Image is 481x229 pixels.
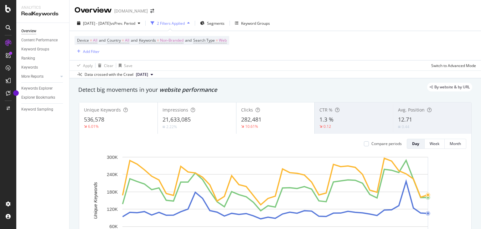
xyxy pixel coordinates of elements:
text: 300K [107,154,118,160]
a: Keywords Explorer [21,85,65,92]
text: 120K [107,206,118,212]
span: 2025 Aug. 31st [136,72,148,77]
div: Day [412,141,419,146]
div: Switch to Advanced Mode [431,63,476,68]
div: Keywords Explorer [21,85,53,92]
div: Week [430,141,439,146]
div: Analytics [21,5,64,10]
a: Ranking [21,55,65,62]
div: [DOMAIN_NAME] [114,8,148,14]
button: Month [445,139,466,149]
span: = [216,38,218,43]
div: 0.12 [323,124,331,129]
a: Overview [21,28,65,34]
span: Segments [207,21,225,26]
span: Unique Keywords [84,107,121,113]
span: and [185,38,192,43]
text: Unique Keywords [93,182,98,219]
span: and [99,38,106,43]
div: Keywords [21,64,38,71]
button: Add Filter [75,48,100,55]
div: Month [450,141,461,146]
a: Content Performance [21,37,65,44]
button: [DATE] [133,71,156,78]
div: Apply [83,63,93,68]
span: 21,633,085 [163,116,191,123]
span: Device [77,38,89,43]
span: All [93,36,97,45]
span: Impressions [163,107,188,113]
span: = [122,38,124,43]
button: Day [407,139,425,149]
span: 536,578 [84,116,104,123]
div: Ranking [21,55,35,62]
span: [DATE] - [DATE] [83,21,111,26]
div: Tooltip anchor [13,90,19,96]
div: Data crossed with the Crawl [85,72,133,77]
div: Clear [104,63,113,68]
button: [DATE] - [DATE]vsPrev. Period [75,18,143,28]
div: Compare periods [371,141,402,146]
button: Week [425,139,445,149]
span: Non-Branded [160,36,184,45]
a: Keyword Groups [21,46,65,53]
button: Switch to Advanced Mode [429,60,476,70]
a: Keyword Sampling [21,106,65,113]
button: 2 Filters Applied [148,18,192,28]
div: 10.61% [245,124,258,129]
span: By website & by URL [434,85,470,89]
div: 0.44 [402,124,409,129]
span: Clicks [241,107,253,113]
span: = [157,38,159,43]
span: Keywords [139,38,156,43]
button: Apply [75,60,93,70]
span: 1.3 % [319,116,334,123]
div: Content Performance [21,37,58,44]
span: All [125,36,129,45]
button: Save [116,60,132,70]
img: Equal [398,126,401,128]
div: Save [124,63,132,68]
iframe: Intercom live chat [460,208,475,223]
a: More Reports [21,73,59,80]
div: arrow-right-arrow-left [150,9,154,13]
div: legacy label [427,83,472,91]
span: Country [107,38,121,43]
button: Clear [96,60,113,70]
text: 240K [107,172,118,177]
button: Keyword Groups [232,18,272,28]
div: Keyword Groups [241,21,270,26]
img: Equal [163,126,165,128]
span: 12.71 [398,116,412,123]
div: Explorer Bookmarks [21,94,55,101]
span: vs Prev. Period [111,21,135,26]
div: More Reports [21,73,44,80]
div: Keyword Sampling [21,106,53,113]
div: 2 Filters Applied [157,21,185,26]
a: Keywords [21,64,65,71]
span: 282,481 [241,116,261,123]
div: RealKeywords [21,10,64,18]
span: Search Type [193,38,215,43]
span: and [131,38,137,43]
div: 6.01% [88,124,99,129]
text: 180K [107,189,118,195]
a: Explorer Bookmarks [21,94,65,101]
div: Keyword Groups [21,46,49,53]
text: 60K [109,224,118,229]
span: Avg. Position [398,107,425,113]
div: Overview [21,28,36,34]
span: Web [219,36,227,45]
div: Add Filter [83,49,100,54]
div: Overview [75,5,112,16]
div: 2.22% [166,124,177,129]
span: CTR % [319,107,333,113]
span: = [90,38,92,43]
button: Segments [198,18,227,28]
